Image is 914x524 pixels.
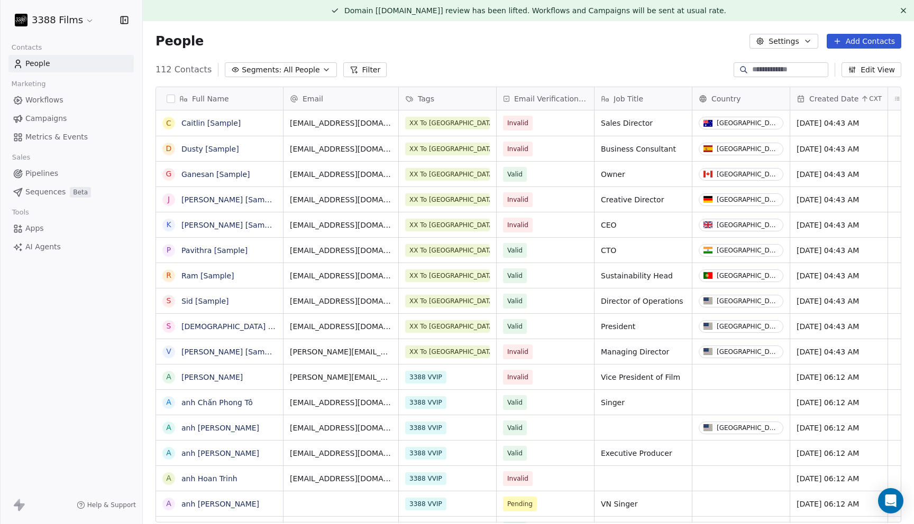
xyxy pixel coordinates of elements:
[166,473,171,484] div: a
[290,270,392,281] span: [EMAIL_ADDRESS][DOMAIN_NAME]
[290,144,392,154] span: [EMAIL_ADDRESS][DOMAIN_NAME]
[181,272,234,280] a: Ram [Sample]
[797,372,881,382] span: [DATE] 06:12 AM
[405,219,490,231] span: XX To [GEOGRAPHIC_DATA]
[290,321,392,332] span: [EMAIL_ADDRESS][DOMAIN_NAME]
[166,219,171,230] div: K
[507,194,528,205] span: Invalid
[717,424,779,432] div: [GEOGRAPHIC_DATA]
[711,93,741,104] span: Country
[168,194,170,205] div: J
[192,93,229,104] span: Full Name
[405,498,446,510] span: 3388 VVIP
[514,93,588,104] span: Email Verification Status
[405,193,490,206] span: XX To [GEOGRAPHIC_DATA]
[290,169,392,180] span: [EMAIL_ADDRESS][DOMAIN_NAME]
[405,447,446,460] span: 3388 VVIP
[181,398,253,407] a: anh Chấn Phong Tô
[290,245,392,256] span: [EMAIL_ADDRESS][DOMAIN_NAME]
[601,347,686,357] span: Managing Director
[797,321,881,332] span: [DATE] 04:43 AM
[601,296,686,306] span: Director of Operations
[405,345,490,358] span: XX To [GEOGRAPHIC_DATA]
[8,220,134,237] a: Apps
[166,169,172,180] div: G
[601,448,686,458] span: Executive Producer
[507,169,523,180] span: Valid
[797,347,881,357] span: [DATE] 04:43 AM
[809,93,858,104] span: Created Date
[25,223,44,234] span: Apps
[692,87,790,110] div: Country
[77,501,136,509] a: Help & Support
[181,170,250,179] a: Ganesan [Sample]
[797,499,881,509] span: [DATE] 06:12 AM
[343,62,387,77] button: Filter
[25,132,88,143] span: Metrics & Events
[25,113,67,124] span: Campaigns
[405,269,490,282] span: XX To [GEOGRAPHIC_DATA]
[797,169,881,180] span: [DATE] 04:43 AM
[290,372,392,382] span: [PERSON_NAME][EMAIL_ADDRESS][DOMAIN_NAME]
[166,498,171,509] div: a
[497,87,594,110] div: Email Verification Status
[601,321,686,332] span: President
[181,195,279,204] a: [PERSON_NAME] [Sample]
[507,118,528,128] span: Invalid
[8,165,134,182] a: Pipelines
[507,347,528,357] span: Invalid
[750,34,818,49] button: Settings
[507,448,523,458] span: Valid
[290,397,392,408] span: [EMAIL_ADDRESS][DOMAIN_NAME]
[156,110,284,523] div: grid
[601,270,686,281] span: Sustainability Head
[507,321,523,332] span: Valid
[405,472,446,485] span: 3388 VVIP
[13,11,96,29] button: 3388 Films
[507,499,533,509] span: Pending
[8,183,134,201] a: SequencesBeta
[290,296,392,306] span: [EMAIL_ADDRESS][DOMAIN_NAME]
[405,117,490,129] span: XX To [GEOGRAPHIC_DATA]
[25,241,61,252] span: AI Agents
[842,62,901,77] button: Edit View
[878,488,903,513] div: Open Intercom Messenger
[8,91,134,109] a: Workflows
[25,58,50,69] span: People
[507,245,523,256] span: Valid
[181,348,279,356] a: [PERSON_NAME] [Sample]
[8,110,134,127] a: Campaigns
[166,346,171,357] div: V
[601,169,686,180] span: Owner
[32,13,83,27] span: 3388 Films
[797,270,881,281] span: [DATE] 04:43 AM
[601,220,686,230] span: CEO
[181,145,239,153] a: Dusty [Sample]
[166,422,171,433] div: a
[290,423,392,433] span: [EMAIL_ADDRESS][DOMAIN_NAME]
[166,371,171,382] div: A
[717,119,779,127] div: [GEOGRAPHIC_DATA]
[284,87,398,110] div: Email
[405,422,446,434] span: 3388 VVIP
[797,118,881,128] span: [DATE] 04:43 AM
[717,247,779,254] div: [GEOGRAPHIC_DATA]
[167,245,171,256] div: P
[595,87,692,110] div: Job Title
[797,423,881,433] span: [DATE] 06:12 AM
[797,194,881,205] span: [DATE] 04:43 AM
[405,143,490,155] span: XX To [GEOGRAPHIC_DATA]
[181,119,241,127] a: Caitlin [Sample]
[717,221,779,229] div: [GEOGRAPHIC_DATA]
[156,33,204,49] span: People
[797,220,881,230] span: [DATE] 04:43 AM
[797,245,881,256] span: [DATE] 04:43 AM
[717,297,779,305] div: [GEOGRAPHIC_DATA]
[717,196,779,203] div: [GEOGRAPHIC_DATA]
[15,14,28,26] img: 3388Films_Logo_White.jpg
[507,270,523,281] span: Valid
[405,396,446,409] span: 3388 VVIP
[418,93,434,104] span: Tags
[507,144,528,154] span: Invalid
[8,55,134,72] a: People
